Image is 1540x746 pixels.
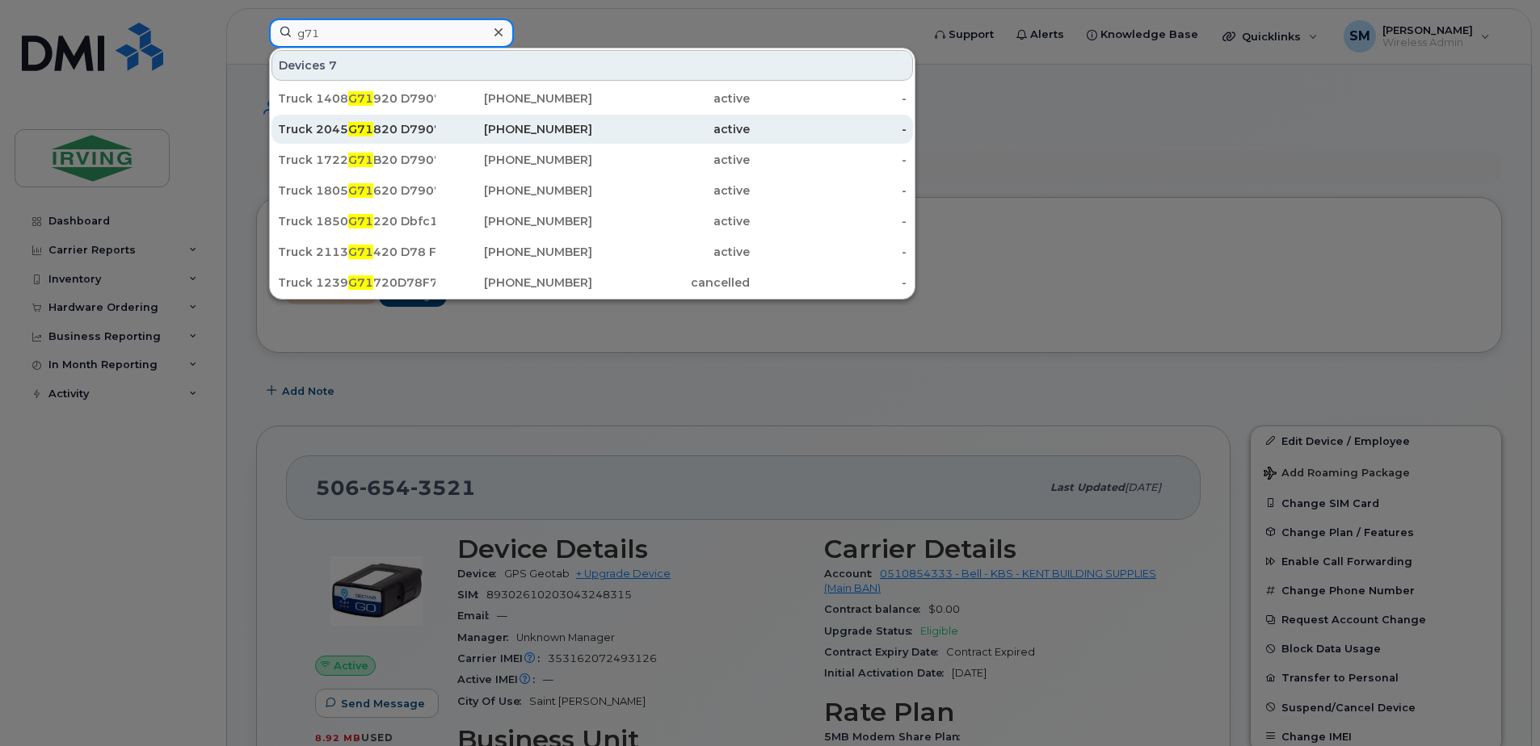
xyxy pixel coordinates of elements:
div: Truck 1805 620 D7907 D [278,182,435,199]
span: G71 [348,91,373,106]
div: [PHONE_NUMBER] [435,275,593,291]
a: Truck 1408G71920 D79072[PHONE_NUMBER]active- [271,84,913,113]
div: [PHONE_NUMBER] [435,182,593,199]
span: 7 [329,57,337,73]
div: active [592,244,750,260]
a: Truck 1722G71B20 D79070[PHONE_NUMBER]active- [271,145,913,174]
span: G71 [348,122,373,136]
div: - [750,244,907,260]
div: [PHONE_NUMBER] [435,90,593,107]
div: [PHONE_NUMBER] [435,121,593,137]
div: Devices [271,50,913,81]
div: [PHONE_NUMBER] [435,244,593,260]
div: active [592,213,750,229]
div: active [592,152,750,168]
div: active [592,90,750,107]
div: [PHONE_NUMBER] [435,213,593,229]
div: - [750,182,907,199]
a: Truck 1239G71720D78F7D[PHONE_NUMBER]cancelled- [271,268,913,297]
div: - [750,90,907,107]
div: active [592,182,750,199]
div: Truck 1239 720D78F7D [278,275,435,291]
a: Truck 2045G71820 D79073[PHONE_NUMBER]active- [271,115,913,144]
div: [PHONE_NUMBER] [435,152,593,168]
span: G71 [348,183,373,198]
div: Truck 2113 420 D78 F7 E [278,244,435,260]
span: G71 [348,214,373,228]
span: G71 [348,245,373,259]
div: - [750,121,907,137]
div: - [750,275,907,291]
a: Truck 1805G71620 D7907 D[PHONE_NUMBER]active- [271,176,913,205]
div: Truck 1408 920 D79072 [278,90,435,107]
div: - [750,213,907,229]
div: cancelled [592,275,750,291]
a: Truck 1850G71220 Dbfc11[PHONE_NUMBER]active- [271,207,913,236]
div: Truck 2045 820 D79073 [278,121,435,137]
a: Truck 2113G71420 D78 F7 E[PHONE_NUMBER]active- [271,237,913,266]
div: active [592,121,750,137]
span: G71 [348,153,373,167]
span: G71 [348,275,373,290]
div: Truck 1722 B20 D79070 [278,152,435,168]
div: Truck 1850 220 Dbfc11 [278,213,435,229]
div: - [750,152,907,168]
